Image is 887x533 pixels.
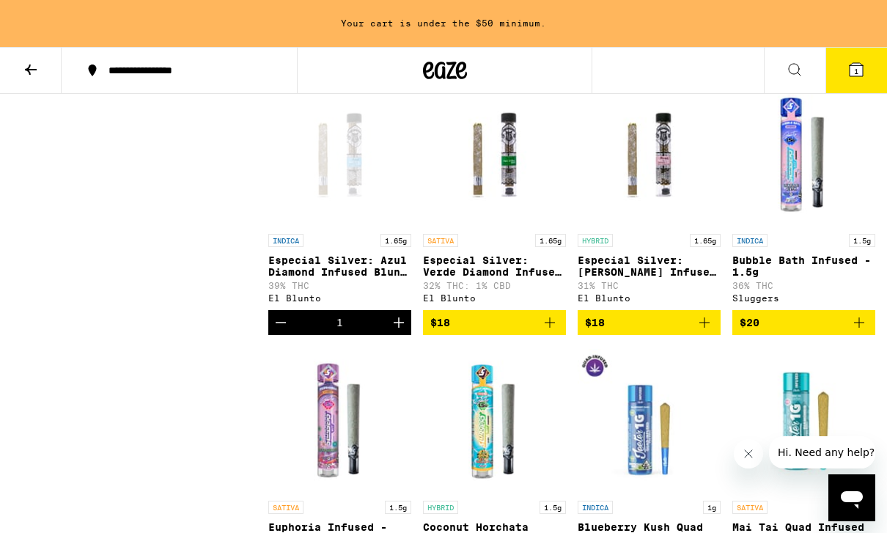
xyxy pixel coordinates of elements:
[740,317,759,328] span: $20
[578,80,721,227] img: El Blunto - Especial Silver: Rosa Diamond Infused Blunt - 1.65g
[336,317,343,328] div: 1
[585,317,605,328] span: $18
[732,80,875,310] a: Open page for Bubble Bath Infused - 1.5g from Sluggers
[423,281,566,290] p: 32% THC: 1% CBD
[268,347,411,493] img: Sluggers - Euphoria Infused - 1.5g
[732,254,875,278] p: Bubble Bath Infused - 1.5g
[423,293,566,303] div: El Blunto
[734,439,763,468] iframe: Close message
[578,501,613,514] p: INDICA
[732,310,875,335] button: Add to bag
[578,310,721,335] button: Add to bag
[578,234,613,247] p: HYBRID
[268,234,303,247] p: INDICA
[854,67,858,76] span: 1
[380,234,411,247] p: 1.65g
[578,347,721,493] img: Jeeter - Blueberry Kush Quad Infused - 1g
[540,501,566,514] p: 1.5g
[732,501,768,514] p: SATIVA
[268,501,303,514] p: SATIVA
[732,234,768,247] p: INDICA
[423,254,566,278] p: Especial Silver: Verde Diamond Infused Blunt - 1.65g
[423,234,458,247] p: SATIVA
[423,80,566,310] a: Open page for Especial Silver: Verde Diamond Infused Blunt - 1.65g from El Blunto
[268,254,411,278] p: Especial Silver: Azul Diamond Infused Blunt - 1.65g
[732,293,875,303] div: Sluggers
[769,436,875,468] iframe: Message from company
[535,234,566,247] p: 1.65g
[423,80,566,227] img: El Blunto - Especial Silver: Verde Diamond Infused Blunt - 1.65g
[732,347,875,493] img: Jeeter - Mai Tai Quad Infused - 1g
[430,317,450,328] span: $18
[849,234,875,247] p: 1.5g
[386,310,411,335] button: Increment
[578,293,721,303] div: El Blunto
[268,80,411,310] a: Open page for Especial Silver: Azul Diamond Infused Blunt - 1.65g from El Blunto
[268,293,411,303] div: El Blunto
[423,501,458,514] p: HYBRID
[732,281,875,290] p: 36% THC
[423,310,566,335] button: Add to bag
[578,281,721,290] p: 31% THC
[578,254,721,278] p: Especial Silver: [PERSON_NAME] Infused Blunt - 1.65g
[423,347,566,493] img: Sluggers - Coconut Horchata Infused - 1.5g
[690,234,721,247] p: 1.65g
[825,48,887,93] button: 1
[828,474,875,521] iframe: Button to launch messaging window
[578,80,721,310] a: Open page for Especial Silver: Rosa Diamond Infused Blunt - 1.65g from El Blunto
[732,80,875,227] img: Sluggers - Bubble Bath Infused - 1.5g
[268,310,293,335] button: Decrement
[268,281,411,290] p: 39% THC
[385,501,411,514] p: 1.5g
[703,501,721,514] p: 1g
